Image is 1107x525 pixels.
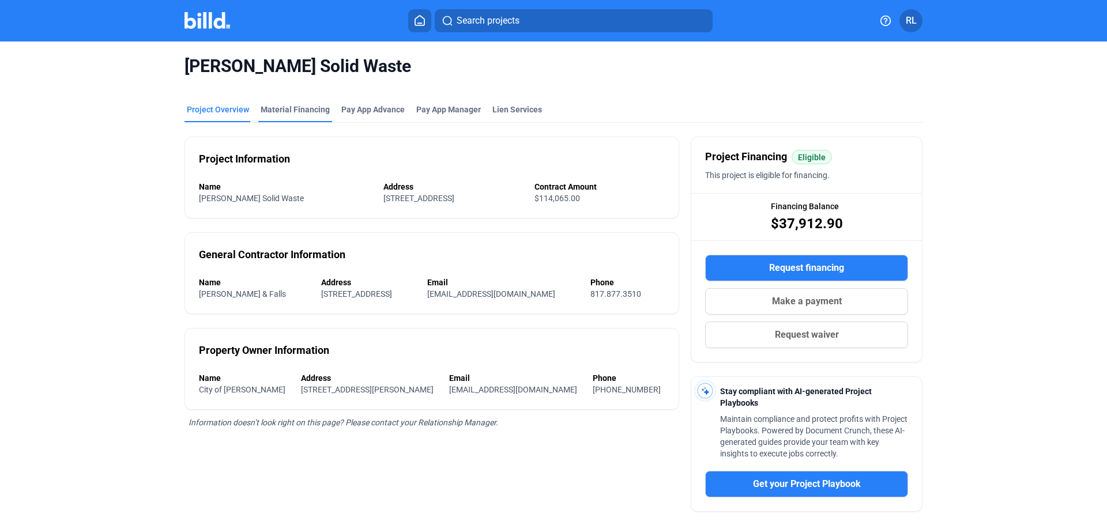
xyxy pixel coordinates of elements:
[705,471,908,497] button: Get your Project Playbook
[449,385,577,394] span: [EMAIL_ADDRESS][DOMAIN_NAME]
[199,247,345,263] div: General Contractor Information
[457,14,519,28] span: Search projects
[199,342,329,358] div: Property Owner Information
[720,387,872,407] span: Stay compliant with AI-generated Project Playbooks
[189,418,498,427] span: Information doesn’t look right on this page? Please contact your Relationship Manager.
[301,372,438,384] div: Address
[705,322,908,348] button: Request waiver
[590,289,641,299] span: 817.877.3510
[593,372,665,384] div: Phone
[720,414,908,458] span: Maintain compliance and protect profits with Project Playbooks. Powered by Document Crunch, these...
[184,55,922,77] span: [PERSON_NAME] Solid Waste
[705,288,908,315] button: Make a payment
[383,181,522,192] div: Address
[321,289,392,299] span: [STREET_ADDRESS]
[199,372,289,384] div: Name
[534,181,665,192] div: Contract Amount
[492,104,542,115] div: Lien Services
[184,12,230,29] img: Billd Company Logo
[187,104,249,115] div: Project Overview
[341,104,405,115] div: Pay App Advance
[593,385,661,394] span: [PHONE_NUMBER]
[590,277,665,288] div: Phone
[199,289,286,299] span: [PERSON_NAME] & Falls
[199,277,310,288] div: Name
[199,385,285,394] span: City of [PERSON_NAME]
[906,14,917,28] span: RL
[771,201,839,212] span: Financing Balance
[427,277,579,288] div: Email
[771,214,843,233] span: $37,912.90
[534,194,580,203] span: $114,065.00
[753,477,861,491] span: Get your Project Playbook
[705,171,830,180] span: This project is eligible for financing.
[772,294,842,308] span: Make a payment
[769,261,844,275] span: Request financing
[199,181,372,192] div: Name
[261,104,330,115] div: Material Financing
[301,385,434,394] span: [STREET_ADDRESS][PERSON_NAME]
[427,289,555,299] span: [EMAIL_ADDRESS][DOMAIN_NAME]
[383,194,454,203] span: [STREET_ADDRESS]
[775,328,839,342] span: Request waiver
[416,104,481,115] span: Pay App Manager
[705,149,787,165] span: Project Financing
[449,372,581,384] div: Email
[705,255,908,281] button: Request financing
[899,9,922,32] button: RL
[435,9,713,32] button: Search projects
[199,194,304,203] span: [PERSON_NAME] Solid Waste
[792,150,832,164] mat-chip: Eligible
[321,277,416,288] div: Address
[199,151,290,167] div: Project Information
